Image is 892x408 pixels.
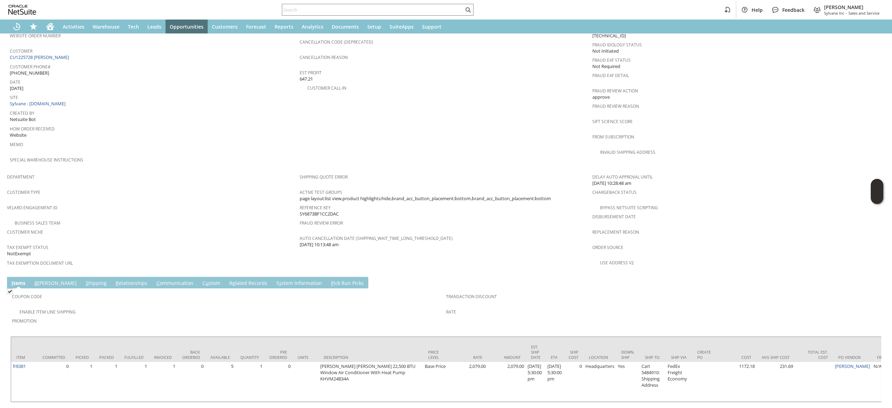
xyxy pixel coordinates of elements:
[119,362,149,402] td: 1
[621,349,635,360] div: Down. Ship
[600,149,655,155] a: Invalid Shipping Address
[592,94,610,100] span: approve
[206,280,209,286] span: u
[7,229,43,235] a: Customer Niche
[526,362,546,402] td: [DATE] 5:30:00 pm
[7,205,57,211] a: Velaro Engagement ID
[300,39,373,45] a: Cancellation Code (deprecated)
[385,20,418,33] a: SuiteApps
[8,5,36,15] svg: logo
[10,126,55,132] a: How Order Received
[592,32,626,39] span: [TECHNICAL_ID]
[367,23,381,30] span: Setup
[210,355,230,360] div: Available
[464,6,472,14] svg: Search
[592,174,653,180] a: Delay Auto-Approval Until
[16,355,32,360] div: Item
[155,280,195,287] a: Communication
[246,23,266,30] span: Forecast
[7,250,31,257] span: NotExempt
[300,174,348,180] a: Shipping Quote Error
[116,280,119,286] span: R
[300,189,342,195] a: Active Test Groups
[182,349,200,360] div: Back Ordered
[531,344,540,360] div: Est. Ship Date
[645,355,661,360] div: Ship To
[166,20,208,33] a: Opportunities
[872,278,881,287] a: Unrolled view on
[300,195,551,202] span: page layout:list view,product highlights:hide,brand_acc_button_placement:bottom,brand_acc_button_...
[300,205,331,211] a: Reference Key
[600,205,658,211] a: Bypass NetSuite Scripting
[551,355,558,360] div: ETA
[592,103,639,109] a: Fraud Review Reason
[10,33,61,39] a: Website Order Number
[300,220,343,226] a: Fraud Review Error
[390,23,414,30] span: SuiteApps
[10,85,23,92] span: [DATE]
[307,85,346,91] a: Customer Call-in
[89,20,124,33] a: Warehouse
[10,70,49,76] span: [PHONE_NUMBER]
[240,355,259,360] div: Quantity
[838,355,867,360] div: PO Vendor
[34,280,38,286] span: B
[324,355,418,360] div: Description
[800,349,828,360] div: Total Est. Cost
[8,20,25,33] a: Recent Records
[86,280,89,286] span: S
[42,20,59,33] a: Home
[149,362,177,402] td: 1
[592,42,642,48] a: Fraud Idology Status
[205,362,235,402] td: 5
[235,362,264,402] td: 1
[487,362,526,402] td: 2,079.00
[363,20,385,33] a: Setup
[228,280,269,287] a: Related Records
[332,23,359,30] span: Documents
[846,10,847,16] span: -
[723,355,751,360] div: Cost
[11,280,13,286] span: I
[76,355,89,360] div: Picked
[20,309,76,315] a: Enable Item Line Shipping
[279,280,282,286] span: y
[25,20,42,33] div: Shortcuts
[147,23,161,30] span: Leads
[15,220,60,226] a: Business Sales Team
[124,20,143,33] a: Tech
[454,355,482,360] div: Rate
[300,54,348,60] a: Cancellation Reason
[212,23,238,30] span: Customers
[93,23,120,30] span: Warehouse
[762,355,790,360] div: Avg Ship Cost
[871,179,883,204] iframe: Click here to launch Oracle Guided Learning Help Panel
[7,288,13,294] img: Checked
[99,355,114,360] div: Packed
[46,22,54,31] svg: Home
[7,260,73,266] a: Tax Exemption Document URL
[302,23,323,30] span: Analytics
[269,349,287,360] div: Pre Ordered
[10,116,36,123] span: Netsuite Bot
[43,355,65,360] div: Committed
[848,10,879,16] span: Sales and Service
[428,349,444,360] div: Price Level
[156,280,160,286] span: C
[242,20,270,33] a: Forecast
[59,20,89,33] a: Activities
[592,73,629,78] a: Fraud E4F Detail
[446,309,456,315] a: Rate
[13,22,21,31] svg: Recent Records
[10,64,51,70] a: Customer Phone#
[10,54,71,60] a: CU1225728 [PERSON_NAME]
[63,23,84,30] span: Activities
[422,23,441,30] span: Support
[300,241,339,248] span: [DATE] 10:13:48 am
[298,355,313,360] div: Units
[10,142,23,148] a: Memo
[13,363,26,369] a: fr8381
[177,362,205,402] td: 0
[232,280,235,286] span: e
[7,189,40,195] a: Customer Type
